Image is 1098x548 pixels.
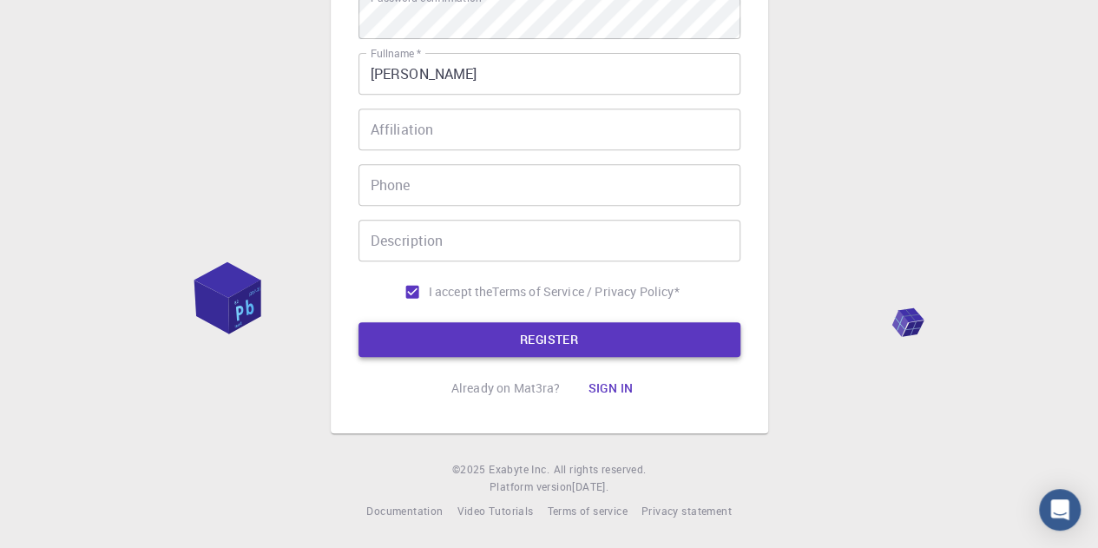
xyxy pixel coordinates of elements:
a: Exabyte Inc. [489,461,549,479]
button: Sign in [574,371,647,406]
a: [DATE]. [572,479,608,496]
span: All rights reserved. [553,461,646,479]
span: I accept the [429,283,493,300]
a: Terms of Service / Privacy Policy* [492,283,679,300]
a: Terms of service [547,503,627,520]
span: © 2025 [452,461,489,479]
div: Open Intercom Messenger [1039,489,1081,531]
span: Video Tutorials [457,504,533,518]
span: Platform version [490,479,572,496]
a: Documentation [366,503,443,520]
span: Exabyte Inc. [489,462,549,476]
span: Documentation [366,504,443,518]
span: Privacy statement [641,504,732,518]
a: Privacy statement [641,503,732,520]
p: Already on Mat3ra? [451,380,561,397]
p: Terms of Service / Privacy Policy * [492,283,679,300]
span: [DATE] . [572,479,608,493]
button: REGISTER [358,322,740,357]
a: Video Tutorials [457,503,533,520]
label: Fullname [371,46,421,61]
span: Terms of service [547,504,627,518]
